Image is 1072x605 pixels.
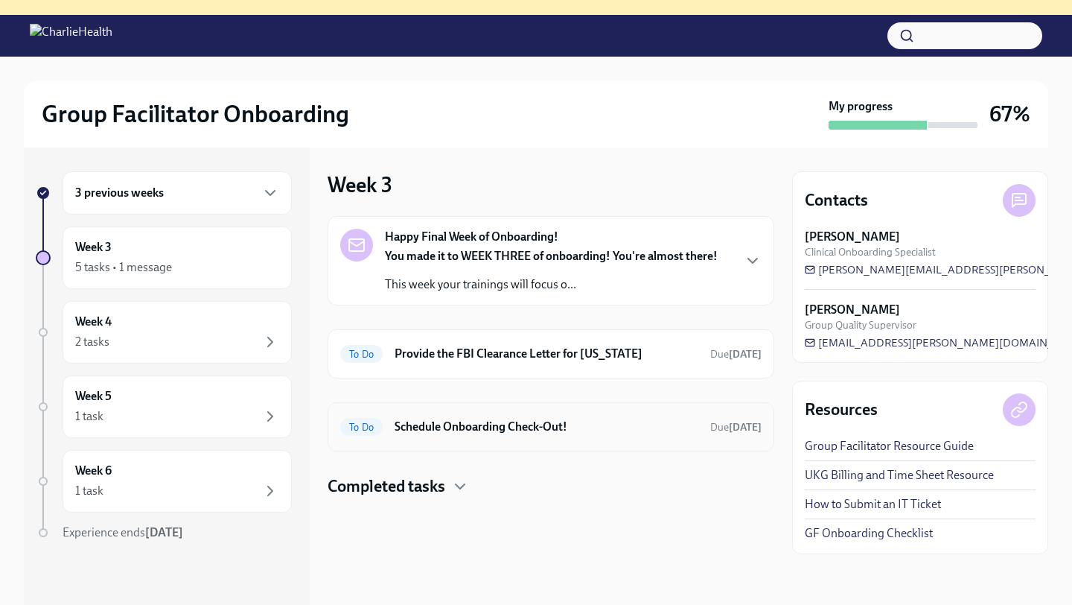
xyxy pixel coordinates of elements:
a: Week 61 task [36,450,292,513]
strong: [DATE] [145,525,183,539]
div: Completed tasks [328,475,774,498]
h4: Contacts [805,189,868,212]
a: To DoSchedule Onboarding Check-Out!Due[DATE] [340,415,762,439]
h6: Week 6 [75,463,112,479]
span: Due [710,421,762,434]
strong: You made it to WEEK THREE of onboarding! You're almost there! [385,249,718,263]
strong: My progress [829,98,893,115]
h6: Schedule Onboarding Check-Out! [395,419,698,435]
h6: 3 previous weeks [75,185,164,201]
span: Experience ends [63,525,183,539]
img: CharlieHealth [30,24,112,48]
h4: Resources [805,399,878,421]
h3: 67% [989,101,1030,127]
div: 1 task [75,408,103,425]
strong: [PERSON_NAME] [805,229,900,245]
h6: Week 3 [75,239,112,256]
a: GF Onboarding Checklist [805,525,933,542]
div: 5 tasks • 1 message [75,259,172,276]
p: This week your trainings will focus o... [385,276,718,293]
a: To DoProvide the FBI Clearance Letter for [US_STATE]Due[DATE] [340,342,762,366]
strong: [DATE] [729,348,762,361]
a: Week 35 tasks • 1 message [36,227,292,289]
h6: Provide the FBI Clearance Letter for [US_STATE] [395,346,698,362]
a: Week 51 task [36,376,292,438]
span: To Do [340,422,383,433]
div: 3 previous weeks [63,171,292,215]
a: Week 42 tasks [36,301,292,364]
a: UKG Billing and Time Sheet Resource [805,467,994,484]
h6: Week 5 [75,388,112,405]
strong: [DATE] [729,421,762,434]
span: Group Quality Supervisor [805,318,916,332]
a: How to Submit an IT Ticket [805,496,941,513]
strong: Happy Final Week of Onboarding! [385,229,558,245]
h2: Group Facilitator Onboarding [42,99,349,129]
a: Group Facilitator Resource Guide [805,438,974,454]
span: October 24th, 2025 10:00 [710,420,762,434]
div: 1 task [75,483,103,499]
strong: [PERSON_NAME] [805,302,900,318]
span: To Do [340,349,383,360]
span: November 4th, 2025 09:00 [710,347,762,361]
h6: Week 4 [75,314,112,330]
h4: Completed tasks [328,475,445,498]
span: Clinical Onboarding Specialist [805,245,936,259]
div: 2 tasks [75,334,109,350]
span: Due [710,348,762,361]
h3: Week 3 [328,171,392,198]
